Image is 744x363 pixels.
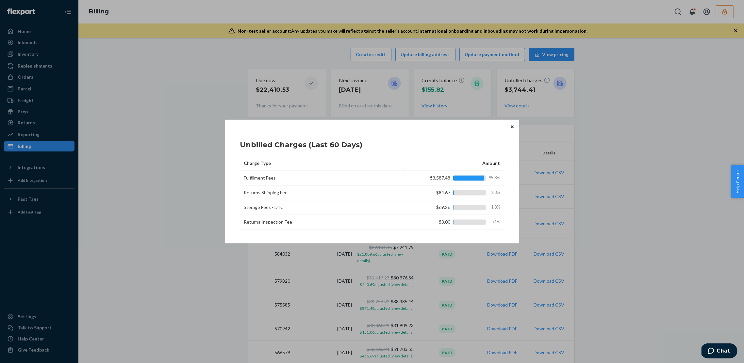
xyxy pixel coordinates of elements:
[414,219,500,226] div: $3.00
[240,171,404,186] td: Fulfillment Fees
[240,200,404,215] td: Storage Fees - DTC
[488,190,500,196] span: 2.3%
[15,5,29,10] span: Chat
[488,175,500,181] span: 95.8%
[240,140,363,150] h1: Unbilled Charges (Last 60 Days)
[240,156,404,171] th: Charge Type
[240,215,404,230] td: Returns Inspection Fee
[414,175,500,181] div: $3,587.48
[488,219,500,225] span: <1%
[414,190,500,196] div: $84.67
[404,156,504,171] th: Amount
[509,123,516,130] button: Close
[414,204,500,211] div: $69.26
[240,186,404,200] td: Returns Shipping Fee
[488,205,500,211] span: 1.8%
